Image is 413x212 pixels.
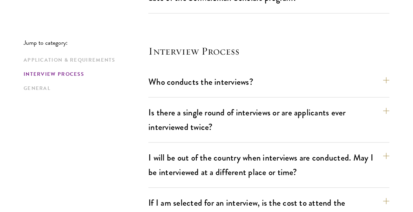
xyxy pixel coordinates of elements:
h4: Interview Process [148,45,389,57]
button: Who conducts the interviews? [148,73,389,91]
a: General [24,84,144,93]
button: I will be out of the country when interviews are conducted. May I be interviewed at a different p... [148,149,389,181]
p: Jump to category: [24,39,148,46]
a: Application & Requirements [24,56,144,64]
button: Is there a single round of interviews or are applicants ever interviewed twice? [148,104,389,136]
a: Interview Process [24,70,144,79]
